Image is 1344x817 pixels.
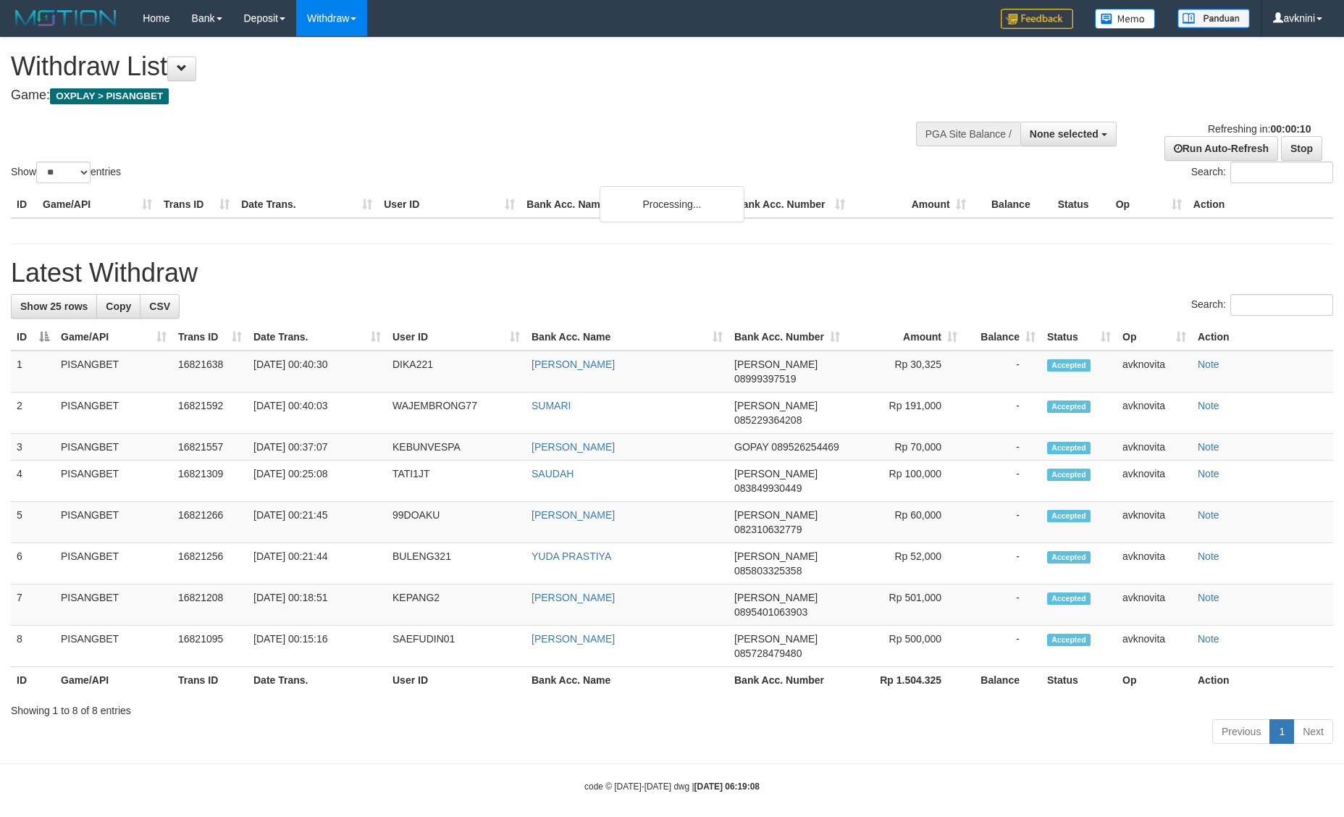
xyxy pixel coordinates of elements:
a: Note [1198,592,1219,603]
td: PISANGBET [55,461,172,502]
a: Note [1198,509,1219,521]
a: YUDA PRASTIYA [532,550,611,562]
a: Show 25 rows [11,294,97,319]
img: MOTION_logo.png [11,7,121,29]
td: avknovita [1117,351,1192,393]
label: Search: [1191,162,1333,183]
span: Accepted [1047,469,1091,481]
div: Showing 1 to 8 of 8 entries [11,697,1333,718]
th: User ID: activate to sort column ascending [387,324,526,351]
strong: 00:00:10 [1270,123,1311,135]
td: - [963,434,1041,461]
td: [DATE] 00:40:03 [248,393,387,434]
td: Rp 191,000 [846,393,963,434]
th: Rp 1.504.325 [846,667,963,694]
th: User ID [378,191,521,218]
span: Copy 085229364208 to clipboard [734,414,802,426]
th: Trans ID [172,667,248,694]
span: Refreshing in: [1208,123,1311,135]
h4: Game: [11,88,881,103]
td: SAEFUDIN01 [387,626,526,667]
th: ID [11,667,55,694]
th: Game/API [37,191,158,218]
span: Copy 082310632779 to clipboard [734,524,802,535]
span: Accepted [1047,634,1091,646]
th: Date Trans. [248,667,387,694]
a: Run Auto-Refresh [1164,136,1278,161]
a: SUMARI [532,400,571,411]
th: Game/API: activate to sort column ascending [55,324,172,351]
th: Op [1110,191,1188,218]
span: [PERSON_NAME] [734,400,818,411]
img: Button%20Memo.svg [1095,9,1156,29]
h1: Latest Withdraw [11,259,1333,288]
td: 2 [11,393,55,434]
a: CSV [140,294,180,319]
td: TATI1JT [387,461,526,502]
img: Feedback.jpg [1001,9,1073,29]
td: - [963,626,1041,667]
td: PISANGBET [55,585,172,626]
span: Show 25 rows [20,301,88,312]
th: Balance [972,191,1052,218]
td: [DATE] 00:18:51 [248,585,387,626]
td: 16821592 [172,393,248,434]
td: avknovita [1117,543,1192,585]
td: 16821309 [172,461,248,502]
th: Trans ID: activate to sort column ascending [172,324,248,351]
a: Previous [1212,719,1270,744]
span: Copy [106,301,131,312]
td: [DATE] 00:37:07 [248,434,387,461]
th: Bank Acc. Name [526,667,728,694]
a: [PERSON_NAME] [532,592,615,603]
a: Note [1198,550,1219,562]
span: Copy 089526254469 to clipboard [771,441,839,453]
td: - [963,351,1041,393]
span: [PERSON_NAME] [734,468,818,479]
span: [PERSON_NAME] [734,592,818,603]
label: Show entries [11,162,121,183]
td: 1 [11,351,55,393]
td: DIKA221 [387,351,526,393]
td: avknovita [1117,461,1192,502]
td: [DATE] 00:21:44 [248,543,387,585]
td: 8 [11,626,55,667]
th: Bank Acc. Name: activate to sort column ascending [526,324,728,351]
th: Action [1192,324,1333,351]
td: 7 [11,585,55,626]
td: - [963,543,1041,585]
th: Trans ID [158,191,235,218]
th: Amount: activate to sort column ascending [846,324,963,351]
span: [PERSON_NAME] [734,550,818,562]
span: Copy 0895401063903 to clipboard [734,606,807,618]
td: PISANGBET [55,543,172,585]
img: panduan.png [1177,9,1250,28]
td: Rp 501,000 [846,585,963,626]
span: Copy 085803325358 to clipboard [734,565,802,577]
td: 16821256 [172,543,248,585]
td: WAJEMBRONG77 [387,393,526,434]
label: Search: [1191,294,1333,316]
span: Accepted [1047,401,1091,413]
a: Note [1198,468,1219,479]
span: [PERSON_NAME] [734,509,818,521]
a: [PERSON_NAME] [532,633,615,645]
span: [PERSON_NAME] [734,359,818,370]
a: Note [1198,359,1219,370]
td: KEBUNVESPA [387,434,526,461]
th: Balance: activate to sort column ascending [963,324,1041,351]
strong: [DATE] 06:19:08 [694,782,760,792]
button: None selected [1020,122,1117,146]
td: avknovita [1117,585,1192,626]
a: SAUDAH [532,468,574,479]
td: avknovita [1117,626,1192,667]
td: 16821208 [172,585,248,626]
input: Search: [1230,162,1333,183]
td: [DATE] 00:40:30 [248,351,387,393]
span: [PERSON_NAME] [734,633,818,645]
td: - [963,585,1041,626]
td: - [963,393,1041,434]
td: Rp 30,325 [846,351,963,393]
span: Copy 085728479480 to clipboard [734,648,802,659]
span: CSV [149,301,170,312]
